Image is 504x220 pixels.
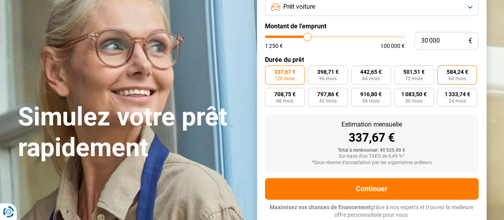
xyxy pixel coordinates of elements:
[275,76,295,81] span: 120 mois
[270,204,371,210] span: Maximisez vos chances de financement
[319,99,337,103] span: 42 mois
[380,43,405,49] span: 100 000 €
[403,69,425,75] span: 501,51 €
[446,69,468,75] span: 584,24 €
[362,76,380,81] span: 84 mois
[362,99,380,103] span: 36 mois
[360,91,382,97] span: 916,80 €
[360,69,382,75] span: 442,65 €
[283,2,315,11] span: Prêt voiture
[274,69,296,75] span: 337,67 €
[271,132,472,144] div: 337,67 €
[448,99,466,103] span: 24 mois
[405,76,423,81] span: 72 mois
[276,99,294,103] span: 48 mois
[265,204,479,219] p: grâce à nos experts et trouvez la meilleure offre personnalisée pour vous.
[271,160,472,166] div: *Sous réserve d'acceptation par les organismes prêteurs
[271,121,472,128] div: Estimation mensuelle
[401,91,427,97] span: 1 083,50 €
[18,102,247,163] h1: Simulez votre prêt rapidement
[265,178,479,200] button: Continuer
[317,91,339,97] span: 797,86 €
[265,22,479,30] label: Montant de l'emprunt
[271,148,472,153] div: Total à rembourser: 40 520,40 €
[317,69,339,75] span: 398,71 €
[271,154,472,159] div: Sur base d'un TAEG de 6,49 %*
[448,76,466,81] span: 60 mois
[405,99,423,103] span: 30 mois
[319,76,337,81] span: 96 mois
[265,43,283,49] span: 1 250 €
[265,56,479,63] label: Durée du prêt
[469,38,472,44] span: €
[444,91,470,97] span: 1 333,74 €
[274,91,296,97] span: 708,75 €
